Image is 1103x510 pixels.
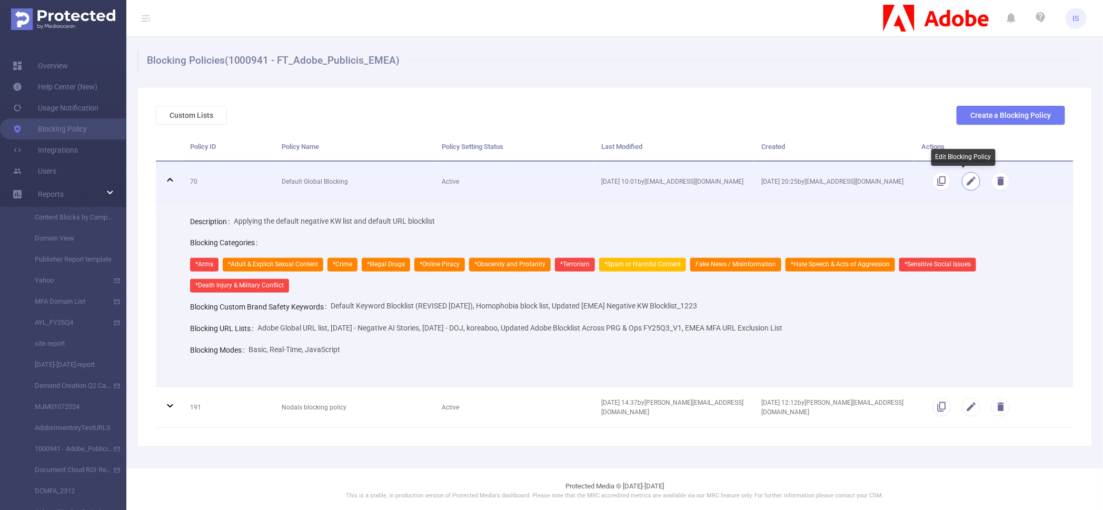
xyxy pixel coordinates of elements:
span: *Terrorism [555,258,595,272]
span: Fake News / Misinformation [690,258,781,272]
span: Policy Setting Status [442,143,503,151]
span: Reports [38,190,64,198]
span: Active [442,404,459,411]
a: Help Center (New) [13,76,97,97]
span: [DATE] 14:37 by [PERSON_NAME][EMAIL_ADDRESS][DOMAIN_NAME] [602,399,744,416]
label: Blocking Categories [190,238,262,247]
a: Blocking Policy [13,118,87,139]
span: Basic, Real-Time, JavaScript [249,345,340,354]
span: *Online Piracy [414,258,465,272]
span: IS [1073,8,1079,29]
label: Blocking Custom Brand Safety Keywords [190,303,331,311]
span: *Adult & Explicit Sexual Content [223,258,323,272]
a: Demand Creation Q2 Campaigns [21,375,114,396]
td: Nodals blocking policy [274,387,434,428]
a: Custom Lists [156,111,227,119]
span: Actions [921,143,945,151]
a: site report [21,333,114,354]
a: Domain View [21,228,114,249]
span: *Arms [190,258,218,272]
span: *Hate Speech & Acts of Aggression [786,258,895,272]
a: Yahoo [21,270,114,291]
a: Users [13,161,56,182]
span: *Sensitive Social Issues [899,258,976,272]
span: *Illegal Drugs [362,258,410,272]
a: DCMFA_2312 [21,481,114,502]
img: Protected Media [11,8,115,30]
td: 70 [182,162,274,203]
span: Active [442,178,459,185]
button: Custom Lists [156,106,227,125]
span: Last Modified [602,143,643,151]
span: Created [762,143,786,151]
label: Description [190,217,234,226]
span: [DATE] 12:12 by [PERSON_NAME][EMAIL_ADDRESS][DOMAIN_NAME] [762,399,904,416]
span: Policy Name [282,143,319,151]
span: *Obscenity and Profanity [469,258,551,272]
h1: Blocking Policies (1000941 - FT_Adobe_Publicis_EMEA) [137,50,1084,71]
a: AYL_FY25Q4 [21,312,114,333]
a: MJM01072024 [21,396,114,417]
span: *Death Injury & Military Conflict [190,279,289,293]
label: Blocking URL Lists [190,324,257,333]
span: [DATE] 10:01 by [EMAIL_ADDRESS][DOMAIN_NAME] [602,178,744,185]
a: MFA Domain List [21,291,114,312]
label: Blocking Modes [190,346,249,354]
a: Overview [13,55,68,76]
span: [DATE] 20:25 by [EMAIL_ADDRESS][DOMAIN_NAME] [762,178,904,185]
a: 1000941 - Adobe_Publicis_EMEA_Misinformation [21,438,114,459]
p: This is a stable, in production version of Protected Media's dashboard. Please note that the MRC ... [153,492,1077,501]
a: Document Cloud ROI Report [21,459,114,481]
a: AdobeInventoryTestURLS [21,417,114,438]
td: Default Global Blocking [274,162,434,203]
span: *Spam or Harmful Content [599,258,686,272]
span: Default Keyword Blocklist (REVISED [DATE]), Homophobia block list, Updated [EMEA] Negative KW Blo... [331,302,697,310]
span: Policy ID [190,143,216,151]
a: Publisher Report template [21,249,114,270]
span: Applying the default negative KW list and default URL blocklist [234,217,435,225]
a: [DATE]-[DATE] report [21,354,114,375]
a: Content Blocks by Campaign [21,207,114,228]
div: Edit Blocking Policy [931,149,996,166]
span: Adobe Global URL list, [DATE] - Negative AI Stories, [DATE] - DOJ, koreaboo, Updated Adobe Blockl... [257,324,782,332]
a: Usage Notification [13,97,98,118]
span: *Crime [327,258,357,272]
button: Create a Blocking Policy [957,106,1065,125]
a: Integrations [13,139,78,161]
td: 191 [182,387,274,428]
a: Reports [38,184,64,205]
